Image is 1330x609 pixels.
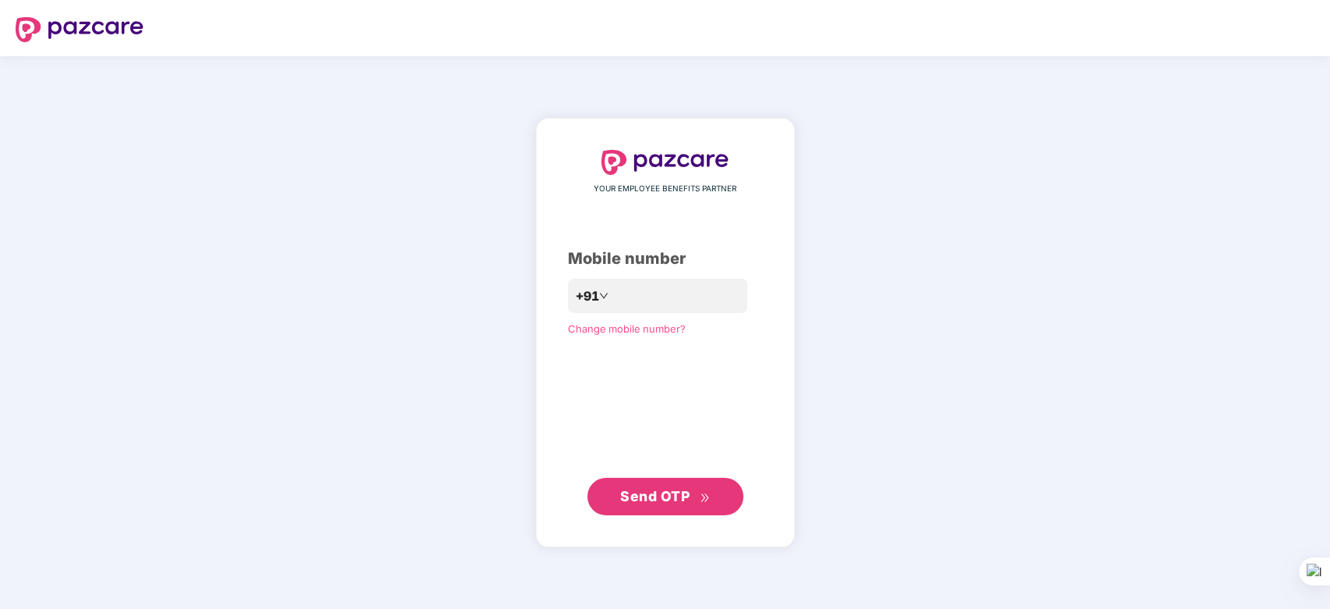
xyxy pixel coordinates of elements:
[16,17,144,42] img: logo
[576,287,599,306] span: +91
[700,493,710,503] span: double-right
[568,322,686,335] a: Change mobile number?
[568,247,763,271] div: Mobile number
[594,183,736,195] span: YOUR EMPLOYEE BENEFITS PARTNER
[587,478,743,515] button: Send OTPdouble-right
[620,488,690,504] span: Send OTP
[599,291,608,301] span: down
[601,150,729,175] img: logo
